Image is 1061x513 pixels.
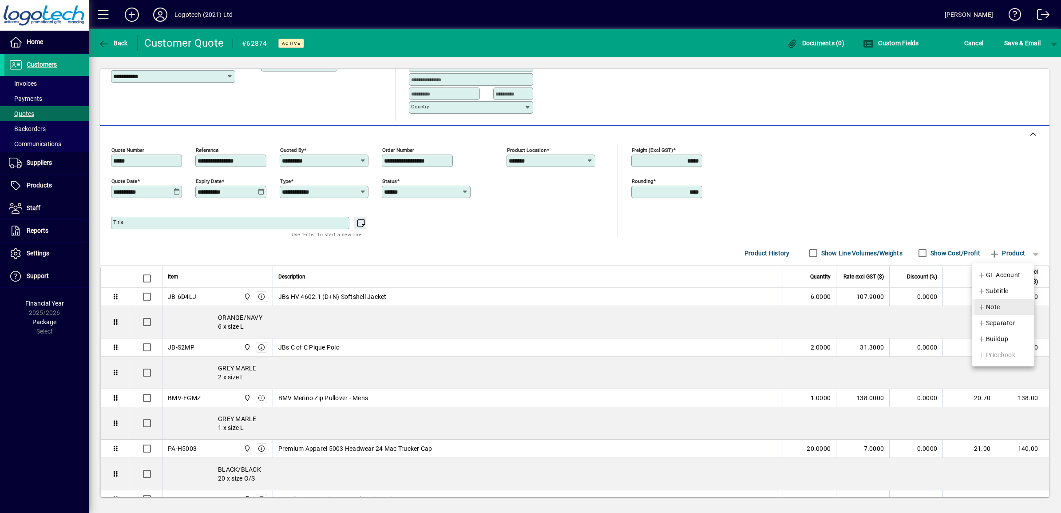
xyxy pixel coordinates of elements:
button: Pricebook [972,347,1034,363]
span: Note [978,302,1000,312]
span: Separator [978,318,1015,328]
span: GL Account [978,270,1021,280]
span: Subtitle [978,286,1009,296]
span: Buildup [978,334,1008,344]
button: Separator [972,315,1034,331]
button: Note [972,299,1034,315]
button: Subtitle [972,283,1034,299]
button: GL Account [972,267,1034,283]
span: Pricebook [978,350,1015,360]
button: Buildup [972,331,1034,347]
